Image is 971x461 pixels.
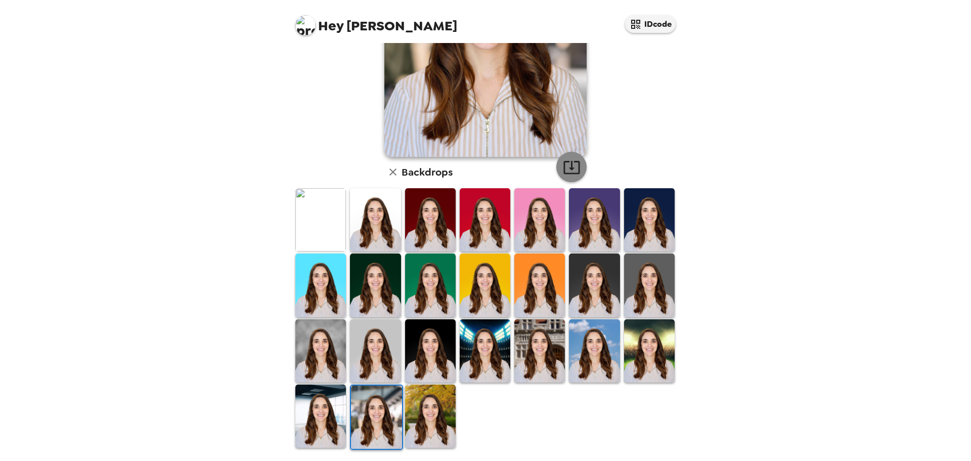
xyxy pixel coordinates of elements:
span: Hey [318,17,343,35]
span: [PERSON_NAME] [295,10,457,33]
img: profile pic [295,15,316,35]
img: Original [295,188,346,252]
h6: Backdrops [402,164,453,180]
button: IDcode [625,15,676,33]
